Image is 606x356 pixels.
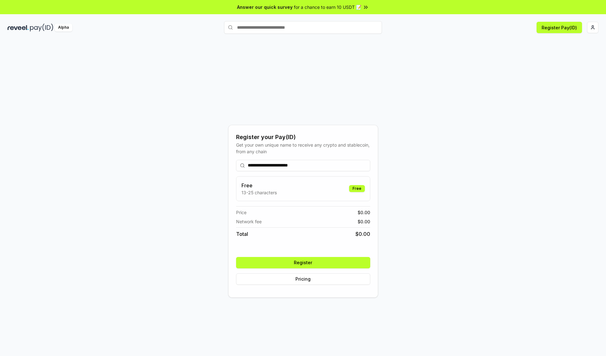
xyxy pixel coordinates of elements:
[358,209,370,216] span: $ 0.00
[241,189,277,196] p: 13-25 characters
[8,24,29,32] img: reveel_dark
[358,218,370,225] span: $ 0.00
[349,185,365,192] div: Free
[236,257,370,268] button: Register
[236,133,370,142] div: Register your Pay(ID)
[236,218,262,225] span: Network fee
[236,230,248,238] span: Total
[236,209,247,216] span: Price
[236,273,370,285] button: Pricing
[236,142,370,155] div: Get your own unique name to receive any crypto and stablecoin, from any chain
[355,230,370,238] span: $ 0.00
[537,22,582,33] button: Register Pay(ID)
[30,24,53,32] img: pay_id
[55,24,72,32] div: Alpha
[241,182,277,189] h3: Free
[294,4,361,10] span: for a chance to earn 10 USDT 📝
[237,4,293,10] span: Answer our quick survey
